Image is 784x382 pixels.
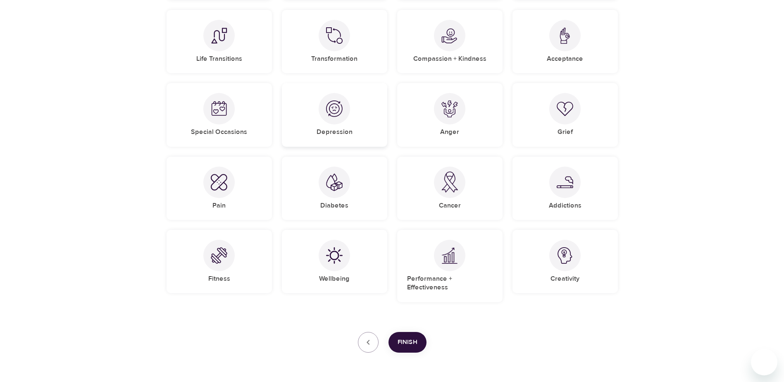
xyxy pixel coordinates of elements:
[512,230,618,293] div: CreativityCreativity
[311,55,357,63] h5: Transformation
[397,157,503,220] div: CancerCancer
[439,201,461,210] h5: Cancer
[512,10,618,73] div: AcceptanceAcceptance
[557,247,573,264] img: Creativity
[167,157,272,220] div: PainPain
[512,83,618,146] div: GriefGrief
[440,128,459,136] h5: Anger
[397,10,503,73] div: Compassion + KindnessCompassion + Kindness
[211,174,227,191] img: Pain
[413,55,486,63] h5: Compassion + Kindness
[282,83,387,146] div: DepressionDepression
[208,275,230,283] h5: Fitness
[549,201,581,210] h5: Addictions
[211,27,227,44] img: Life Transitions
[282,157,387,220] div: DiabetesDiabetes
[282,10,387,73] div: TransformationTransformation
[326,247,343,264] img: Wellbeing
[512,157,618,220] div: AddictionsAddictions
[557,176,573,188] img: Addictions
[167,10,272,73] div: Life TransitionsLife Transitions
[547,55,583,63] h5: Acceptance
[319,275,350,283] h5: Wellbeing
[550,275,579,283] h5: Creativity
[441,27,458,44] img: Compassion + Kindness
[212,201,226,210] h5: Pain
[441,172,458,193] img: Cancer
[441,100,458,117] img: Anger
[326,100,343,117] img: Depression
[211,247,227,264] img: Fitness
[397,230,503,302] div: Performance + EffectivenessPerformance + Effectiveness
[558,128,573,136] h5: Grief
[388,332,427,353] button: Finish
[557,27,573,44] img: Acceptance
[320,201,348,210] h5: Diabetes
[441,247,458,264] img: Performance + Effectiveness
[317,128,353,136] h5: Depression
[326,27,343,44] img: Transformation
[196,55,242,63] h5: Life Transitions
[751,349,777,375] iframe: Button to launch messaging window
[326,173,343,191] img: Diabetes
[191,128,247,136] h5: Special Occasions
[167,230,272,293] div: FitnessFitness
[398,337,417,348] span: Finish
[397,83,503,146] div: AngerAnger
[557,101,573,116] img: Grief
[167,83,272,146] div: Special OccasionsSpecial Occasions
[407,275,493,292] h5: Performance + Effectiveness
[282,230,387,293] div: WellbeingWellbeing
[211,100,227,117] img: Special Occasions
